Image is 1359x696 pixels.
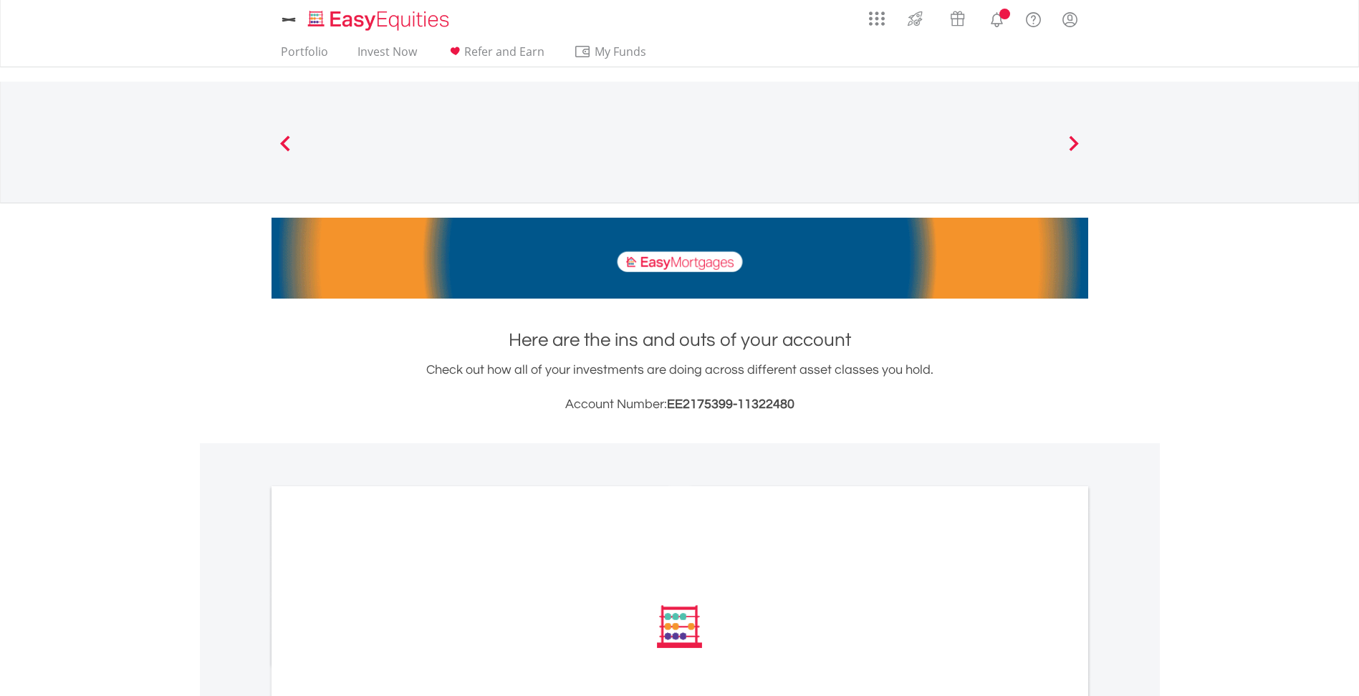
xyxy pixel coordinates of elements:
[936,4,979,30] a: Vouchers
[903,7,927,30] img: thrive-v2.svg
[869,11,885,26] img: grid-menu-icon.svg
[979,4,1015,32] a: Notifications
[464,44,544,59] span: Refer and Earn
[302,4,455,32] a: Home page
[352,44,423,67] a: Invest Now
[860,4,894,26] a: AppsGrid
[272,360,1088,415] div: Check out how all of your investments are doing across different asset classes you hold.
[667,397,794,411] span: EE2175399-11322480
[275,44,334,67] a: Portfolio
[305,9,455,32] img: EasyEquities_Logo.png
[946,7,969,30] img: vouchers-v2.svg
[441,44,550,67] a: Refer and Earn
[272,327,1088,353] h1: Here are the ins and outs of your account
[272,395,1088,415] h3: Account Number:
[574,42,668,61] span: My Funds
[272,218,1088,299] img: EasyMortage Promotion Banner
[1015,4,1052,32] a: FAQ's and Support
[1052,4,1088,35] a: My Profile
